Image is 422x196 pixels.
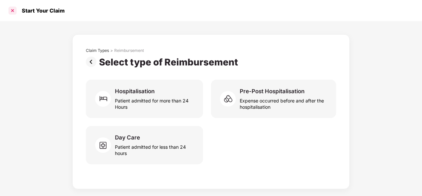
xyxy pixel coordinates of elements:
div: Patient admitted for more than 24 Hours [115,95,195,110]
div: Select type of Reimbursement [99,57,241,68]
div: Hospitalisation [115,88,155,95]
img: svg+xml;base64,PHN2ZyBpZD0iUHJldi0zMngzMiIgeG1sbnM9Imh0dHA6Ly93d3cudzMub3JnLzIwMDAvc3ZnIiB3aWR0aD... [86,57,99,67]
div: Patient admitted for less than 24 hours [115,141,195,156]
div: Day Care [115,134,140,141]
div: Claim Types [86,48,109,53]
img: svg+xml;base64,PHN2ZyB4bWxucz0iaHR0cDovL3d3dy53My5vcmcvMjAwMC9zdmciIHdpZHRoPSI2MCIgaGVpZ2h0PSI1OC... [95,135,115,155]
div: Start Your Claim [18,7,65,14]
div: Pre-Post Hospitalisation [240,88,304,95]
img: svg+xml;base64,PHN2ZyB4bWxucz0iaHR0cDovL3d3dy53My5vcmcvMjAwMC9zdmciIHdpZHRoPSI2MCIgaGVpZ2h0PSI2MC... [95,89,115,109]
img: svg+xml;base64,PHN2ZyB4bWxucz0iaHR0cDovL3d3dy53My5vcmcvMjAwMC9zdmciIHdpZHRoPSI2MCIgaGVpZ2h0PSI1OC... [220,89,240,109]
div: Reimbursement [114,48,144,53]
div: Expense occurred before and after the hospitalisation [240,95,328,110]
div: > [110,48,113,53]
